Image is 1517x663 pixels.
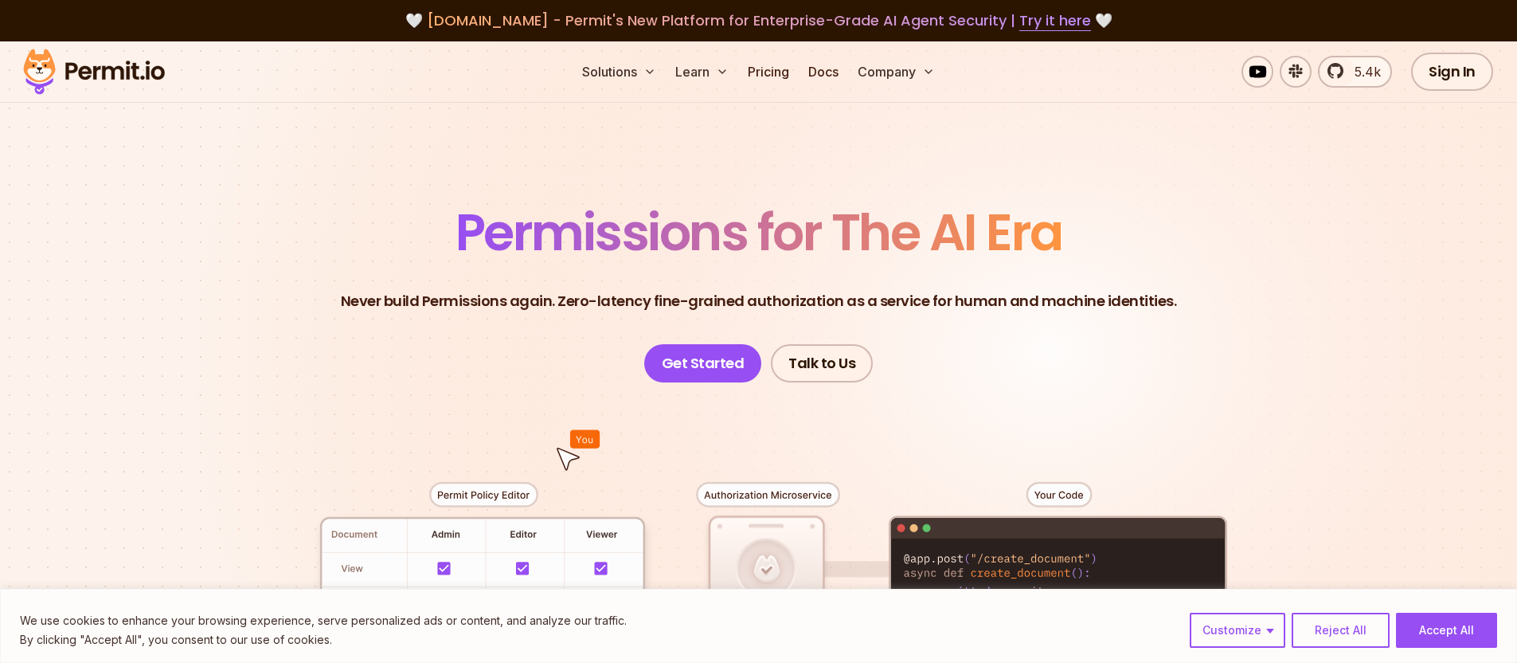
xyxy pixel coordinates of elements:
[1190,613,1285,648] button: Customize
[644,344,762,382] a: Get Started
[455,197,1062,268] span: Permissions for The AI Era
[1318,56,1392,88] a: 5.4k
[16,45,172,99] img: Permit logo
[669,56,735,88] button: Learn
[341,290,1177,312] p: Never build Permissions again. Zero-latency fine-grained authorization as a service for human and...
[1396,613,1497,648] button: Accept All
[1019,10,1091,31] a: Try it here
[802,56,845,88] a: Docs
[851,56,941,88] button: Company
[38,10,1479,32] div: 🤍 🤍
[576,56,663,88] button: Solutions
[20,630,627,649] p: By clicking "Accept All", you consent to our use of cookies.
[771,344,873,382] a: Talk to Us
[1411,53,1493,91] a: Sign In
[427,10,1091,30] span: [DOMAIN_NAME] - Permit's New Platform for Enterprise-Grade AI Agent Security |
[1345,62,1381,81] span: 5.4k
[741,56,796,88] a: Pricing
[1292,613,1390,648] button: Reject All
[20,611,627,630] p: We use cookies to enhance your browsing experience, serve personalized ads or content, and analyz...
